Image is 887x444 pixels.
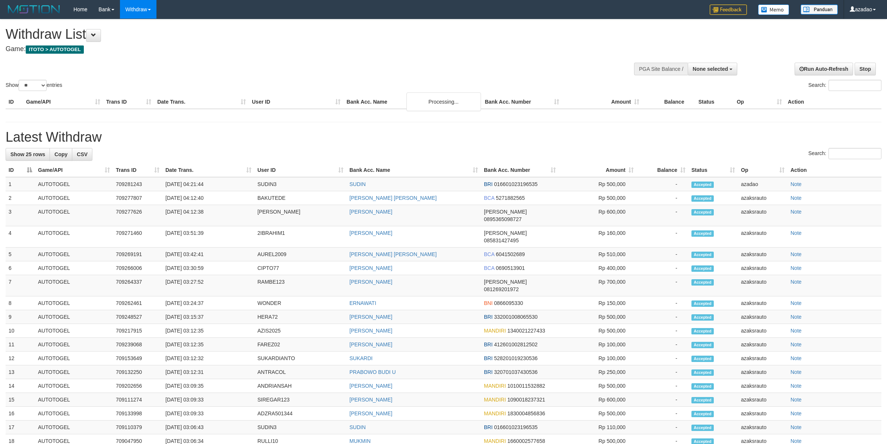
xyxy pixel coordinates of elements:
td: azaksrauto [738,324,788,338]
th: Op: activate to sort column ascending [738,163,788,177]
th: Trans ID [103,95,154,109]
td: 709153649 [113,352,162,365]
td: - [637,421,688,434]
a: Stop [855,63,876,75]
td: AUTOTOGEL [35,393,113,407]
a: Note [791,209,802,215]
td: Rp 500,000 [559,177,637,191]
td: - [637,393,688,407]
td: 709281243 [113,177,162,191]
td: Rp 500,000 [559,310,637,324]
th: Balance [642,95,696,109]
span: ITOTO > AUTOTOGEL [26,45,84,54]
a: Note [791,341,802,347]
a: PRABOWO BUDI U [349,369,396,375]
td: azaksrauto [738,338,788,352]
span: Accepted [691,279,714,286]
td: ANDRIANSAH [254,379,346,393]
td: [DATE] 03:27:52 [162,275,254,296]
a: [PERSON_NAME] [349,410,392,416]
span: Accepted [691,195,714,202]
a: Note [791,230,802,236]
th: Trans ID: activate to sort column ascending [113,163,162,177]
td: azaksrauto [738,275,788,296]
span: Copy 0895365098727 to clipboard [484,216,522,222]
th: User ID: activate to sort column ascending [254,163,346,177]
td: [DATE] 03:30:59 [162,261,254,275]
span: Accepted [691,369,714,376]
td: 8 [6,296,35,310]
th: Status: activate to sort column ascending [688,163,738,177]
td: Rp 100,000 [559,338,637,352]
span: Copy 412601002812502 to clipboard [494,341,538,347]
td: AUTOTOGEL [35,310,113,324]
td: [DATE] 03:09:33 [162,393,254,407]
td: - [637,275,688,296]
td: Rp 500,000 [559,324,637,338]
span: Accepted [691,265,714,272]
a: [PERSON_NAME] [349,397,392,403]
td: 2IBRAHIM1 [254,226,346,248]
td: AUTOTOGEL [35,407,113,421]
td: Rp 110,000 [559,421,637,434]
td: Rp 400,000 [559,261,637,275]
td: AUTOTOGEL [35,324,113,338]
td: [DATE] 03:51:39 [162,226,254,248]
td: 709269191 [113,248,162,261]
td: - [637,407,688,421]
span: Accepted [691,356,714,362]
td: 1 [6,177,35,191]
td: AUTOTOGEL [35,248,113,261]
td: 709262461 [113,296,162,310]
span: Accepted [691,209,714,215]
td: - [637,352,688,365]
td: 16 [6,407,35,421]
td: [DATE] 04:12:40 [162,191,254,205]
td: 9 [6,310,35,324]
th: User ID [249,95,343,109]
label: Show entries [6,80,62,91]
span: Accepted [691,252,714,258]
td: 709132250 [113,365,162,379]
a: Note [791,397,802,403]
a: Copy [50,148,72,161]
td: - [637,379,688,393]
span: [PERSON_NAME] [484,209,527,215]
a: [PERSON_NAME] [349,209,392,215]
td: 10 [6,324,35,338]
select: Showentries [19,80,47,91]
span: BCA [484,265,494,271]
th: Amount [562,95,642,109]
span: Accepted [691,328,714,334]
span: Copy 016601023196535 to clipboard [494,424,538,430]
td: [DATE] 03:12:32 [162,352,254,365]
td: azaksrauto [738,226,788,248]
td: - [637,226,688,248]
td: azaksrauto [738,261,788,275]
th: Bank Acc. Number: activate to sort column ascending [481,163,559,177]
td: azadao [738,177,788,191]
span: Copy 320701037430536 to clipboard [494,369,538,375]
td: 15 [6,393,35,407]
td: Rp 500,000 [559,379,637,393]
a: Note [791,355,802,361]
td: - [637,310,688,324]
td: 709264337 [113,275,162,296]
td: AUTOTOGEL [35,352,113,365]
td: [DATE] 03:09:35 [162,379,254,393]
th: Game/API [23,95,103,109]
a: Note [791,181,802,187]
th: Action [788,163,881,177]
a: SUDIN [349,424,366,430]
span: Copy 1090018237321 to clipboard [507,397,545,403]
span: MANDIRI [484,397,506,403]
a: Note [791,410,802,416]
td: Rp 700,000 [559,275,637,296]
td: 4 [6,226,35,248]
span: Copy 528201019230536 to clipboard [494,355,538,361]
input: Search: [829,148,881,159]
th: ID: activate to sort column descending [6,163,35,177]
td: ADZRA501344 [254,407,346,421]
label: Search: [808,80,881,91]
span: Copy 0866095330 to clipboard [494,300,523,306]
